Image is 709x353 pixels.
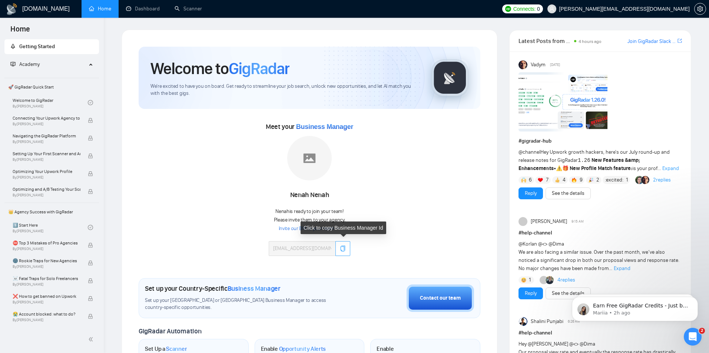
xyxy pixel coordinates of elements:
[88,260,93,266] span: lock
[519,60,527,69] img: Vadym
[13,300,80,304] span: By [PERSON_NAME]
[287,136,332,180] img: placeholder.png
[531,317,563,326] span: Shalini Punjabi
[431,59,468,96] img: gigradar-logo.png
[556,165,562,171] span: ⚠️
[88,171,93,176] span: lock
[13,186,80,193] span: Optimizing and A/B Testing Your Scanner for Better Results
[694,6,706,12] a: setting
[529,176,532,184] span: 6
[296,123,353,130] span: Business Manager
[699,328,705,334] span: 2
[145,284,281,293] h1: Set up your Country-Specific
[563,176,566,184] span: 4
[626,176,628,184] span: 1
[519,187,543,199] button: Reply
[335,241,350,256] button: copy
[662,165,679,171] span: Expand
[13,275,80,282] span: ☠️ Fatal Traps for Solo Freelancers
[546,187,591,199] button: See the details
[88,118,93,123] span: lock
[677,37,682,44] a: export
[145,345,187,353] h1: Set Up a
[695,6,706,12] span: setting
[4,24,36,39] span: Home
[557,276,575,284] a: 4replies
[13,114,80,122] span: Connecting Your Upwork Agency to GigRadar
[521,177,526,183] img: 🙌
[519,72,607,131] img: F09AC4U7ATU-image.png
[261,345,326,353] h1: Enable
[578,157,590,163] code: 1.26
[627,37,676,46] a: Join GigRadar Slack Community
[614,265,630,272] span: Expand
[13,310,80,318] span: 😭 Account blocked: what to do?
[88,225,93,230] span: check-circle
[139,327,201,335] span: GigRadar Automation
[549,6,554,11] span: user
[19,61,40,67] span: Academy
[13,132,80,140] span: Navigating the GigRadar Platform
[13,318,80,322] span: By [PERSON_NAME]
[274,217,345,223] span: Please invite them to your agency.
[13,257,80,264] span: 🌚 Rookie Traps for New Agencies
[519,36,572,46] span: Latest Posts from the GigRadar Community
[10,61,16,67] span: fund-projection-screen
[10,61,40,67] span: Academy
[531,61,546,69] span: Vadym
[19,43,55,50] span: Getting Started
[13,122,80,126] span: By [PERSON_NAME]
[538,177,543,183] img: ❤️
[546,287,591,299] button: See the details
[13,293,80,300] span: ❌ How to get banned on Upwork
[550,61,560,68] span: [DATE]
[275,208,343,214] span: Nenah is ready to join your team!
[88,153,93,159] span: lock
[596,176,599,184] span: 2
[579,39,602,44] span: 4 hours ago
[229,59,289,79] span: GigRadar
[13,168,80,175] span: Optimizing Your Upwork Profile
[175,6,202,12] a: searchScanner
[13,282,80,287] span: By [PERSON_NAME]
[13,264,80,269] span: By [PERSON_NAME]
[570,165,632,171] strong: New Profile Match feature:
[228,284,281,293] span: Business Manager
[279,345,326,353] span: Opportunity Alerts
[88,136,93,141] span: lock
[301,222,386,234] div: Click to copy Business Manager Id
[13,150,80,157] span: Setting Up Your First Scanner and Auto-Bidder
[562,165,569,171] span: 🎁
[529,276,531,284] span: 1
[13,193,80,197] span: By [PERSON_NAME]
[525,289,537,297] a: Reply
[279,225,341,232] a: Invite our BM to your team →
[88,296,93,301] span: lock
[677,38,682,44] span: export
[88,189,93,194] span: lock
[13,157,80,162] span: By [PERSON_NAME]
[88,314,93,319] span: lock
[10,44,16,49] span: rocket
[4,39,99,54] li: Getting Started
[13,140,80,144] span: By [PERSON_NAME]
[525,189,537,197] a: Reply
[407,284,474,312] button: Contact our team
[552,189,584,197] a: See the details
[13,94,88,111] a: Welcome to GigRadarBy[PERSON_NAME]
[519,329,682,337] h1: # help-channel
[126,6,160,12] a: dashboardDashboard
[89,6,111,12] a: homeHome
[571,177,577,183] img: 🔥
[561,281,709,333] iframe: Intercom notifications message
[269,189,350,202] div: Nenah Nenah
[519,149,540,155] span: @channel
[684,328,702,346] iframe: Intercom live chat
[13,239,80,247] span: ⛔ Top 3 Mistakes of Pro Agencies
[531,217,567,226] span: [PERSON_NAME]
[88,278,93,283] span: lock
